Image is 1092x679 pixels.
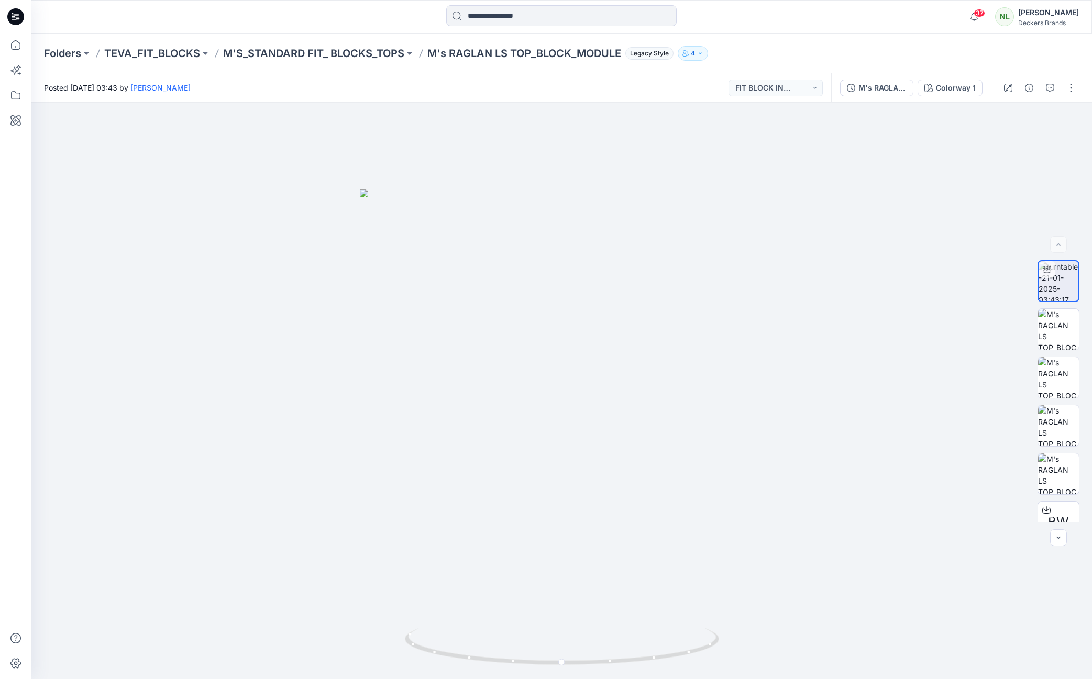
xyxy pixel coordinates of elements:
[1039,261,1078,301] img: turntable-21-01-2025-03:43:17
[223,46,404,61] a: M'S_STANDARD FIT_ BLOCKS_TOPS
[678,46,708,61] button: 4
[974,9,985,17] span: 37
[1038,453,1079,494] img: M's RAGLAN LS TOP_BLOCK_Colorway 1_Back_Block_top
[1038,309,1079,350] img: M's RAGLAN LS TOP_BLOCK_Colorway 1
[1038,405,1079,446] img: M's RAGLAN LS TOP_BLOCK_Colorway 1_Side_Block_top
[427,46,621,61] p: M's RAGLAN LS TOP_BLOCK_MODULE
[918,80,983,96] button: Colorway 1
[104,46,200,61] a: TEVA_FIT_BLOCKS
[44,82,191,93] span: Posted [DATE] 03:43 by
[625,47,674,60] span: Legacy Style
[1021,80,1038,96] button: Details
[130,83,191,92] a: [PERSON_NAME]
[621,46,674,61] button: Legacy Style
[1048,513,1069,531] span: BW
[936,82,976,94] div: Colorway 1
[858,82,907,94] div: M's RAGLAN LS TOP_BLOCK_MODULE
[995,7,1014,26] div: NL
[1018,6,1079,19] div: [PERSON_NAME]
[691,48,695,59] p: 4
[1018,19,1079,27] div: Deckers Brands
[840,80,913,96] button: M's RAGLAN LS TOP_BLOCK_MODULE
[44,46,81,61] a: Folders
[1038,357,1079,398] img: M's RAGLAN LS TOP_BLOCK_Colorway 1_Front_Block_Top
